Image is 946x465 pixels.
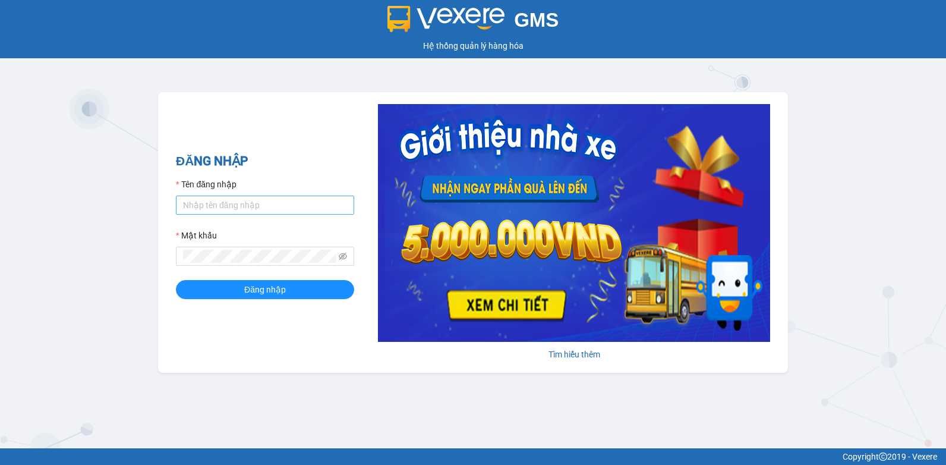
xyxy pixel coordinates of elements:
[176,280,354,299] button: Đăng nhập
[378,348,770,361] div: Tìm hiểu thêm
[514,9,559,31] span: GMS
[176,152,354,171] h2: ĐĂNG NHẬP
[378,104,770,342] img: banner-0
[879,453,887,461] span: copyright
[176,196,354,215] input: Tên đăng nhập
[244,283,286,296] span: Đăng nhập
[183,250,336,263] input: Mật khẩu
[176,178,236,191] label: Tên đăng nhập
[3,39,943,52] div: Hệ thống quản lý hàng hóa
[9,450,937,463] div: Copyright 2019 - Vexere
[176,229,217,242] label: Mật khẩu
[339,252,347,260] span: eye-invisible
[387,18,559,27] a: GMS
[387,6,505,32] img: logo 2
